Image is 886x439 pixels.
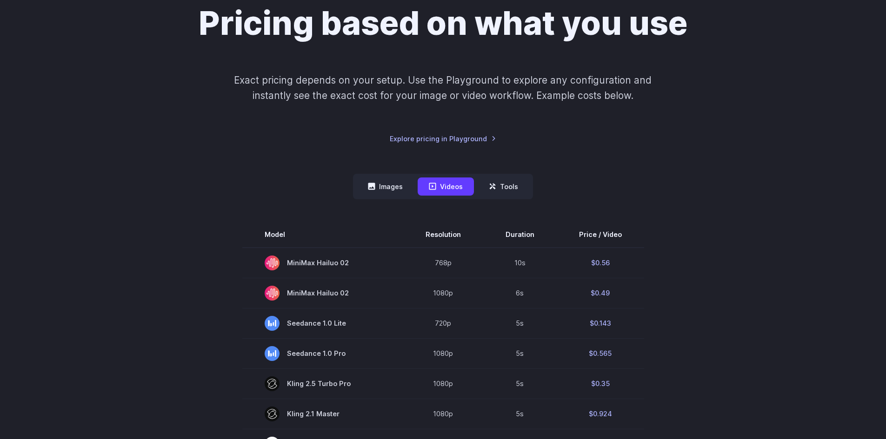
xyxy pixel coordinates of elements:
th: Resolution [403,222,483,248]
td: $0.924 [557,399,644,429]
th: Model [242,222,403,248]
th: Price / Video [557,222,644,248]
span: MiniMax Hailuo 02 [265,286,381,301]
p: Exact pricing depends on your setup. Use the Playground to explore any configuration and instantl... [216,72,669,104]
h1: Pricing based on what you use [199,4,687,43]
td: 5s [483,368,557,399]
span: Kling 2.5 Turbo Pro [265,376,381,391]
td: 1080p [403,368,483,399]
button: Images [357,177,414,196]
td: 1080p [403,338,483,368]
span: Seedance 1.0 Lite [265,316,381,331]
button: Tools [478,177,529,196]
td: 768p [403,248,483,278]
button: Videos [418,177,474,196]
td: $0.49 [557,278,644,308]
td: $0.143 [557,308,644,338]
a: Explore pricing in Playground [390,133,496,144]
span: Kling 2.1 Master [265,406,381,421]
td: 6s [483,278,557,308]
td: 5s [483,399,557,429]
td: 1080p [403,399,483,429]
td: $0.565 [557,338,644,368]
td: 5s [483,308,557,338]
th: Duration [483,222,557,248]
td: $0.56 [557,248,644,278]
span: MiniMax Hailuo 02 [265,256,381,270]
td: 720p [403,308,483,338]
td: 1080p [403,278,483,308]
span: Seedance 1.0 Pro [265,346,381,361]
td: 5s [483,338,557,368]
td: $0.35 [557,368,644,399]
td: 10s [483,248,557,278]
